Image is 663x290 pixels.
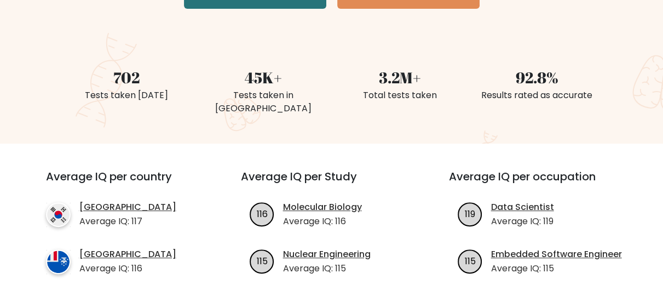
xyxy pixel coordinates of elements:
text: 115 [464,254,475,267]
a: Molecular Biology [283,201,362,214]
div: Results rated as accurate [475,89,599,102]
text: 119 [465,207,475,220]
p: Average IQ: 119 [491,215,554,228]
div: 702 [65,66,188,89]
div: Total tests taken [338,89,462,102]
text: 115 [256,254,267,267]
p: Average IQ: 116 [79,262,176,275]
p: Average IQ: 117 [79,215,176,228]
p: Average IQ: 115 [491,262,622,275]
a: [GEOGRAPHIC_DATA] [79,201,176,214]
text: 116 [256,207,267,220]
img: country [46,202,71,227]
div: 3.2M+ [338,66,462,89]
p: Average IQ: 116 [283,215,362,228]
div: Tests taken [DATE] [65,89,188,102]
a: Nuclear Engineering [283,248,371,261]
p: Average IQ: 115 [283,262,371,275]
a: [GEOGRAPHIC_DATA] [79,248,176,261]
h3: Average IQ per occupation [449,170,631,196]
div: Tests taken in [GEOGRAPHIC_DATA] [201,89,325,115]
h3: Average IQ per Study [241,170,423,196]
a: Data Scientist [491,201,554,214]
div: 45K+ [201,66,325,89]
div: 92.8% [475,66,599,89]
img: country [46,249,71,274]
h3: Average IQ per country [46,170,201,196]
a: Embedded Software Engineer [491,248,622,261]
